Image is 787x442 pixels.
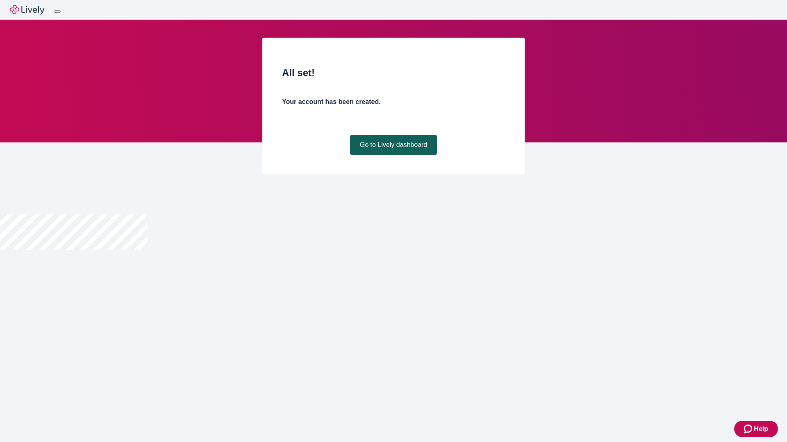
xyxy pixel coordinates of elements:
span: Help [754,424,768,434]
svg: Zendesk support icon [744,424,754,434]
img: Lively [10,5,44,15]
h2: All set! [282,65,505,80]
h4: Your account has been created. [282,97,505,107]
a: Go to Lively dashboard [350,135,437,155]
button: Log out [54,10,61,13]
button: Zendesk support iconHelp [734,421,778,437]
